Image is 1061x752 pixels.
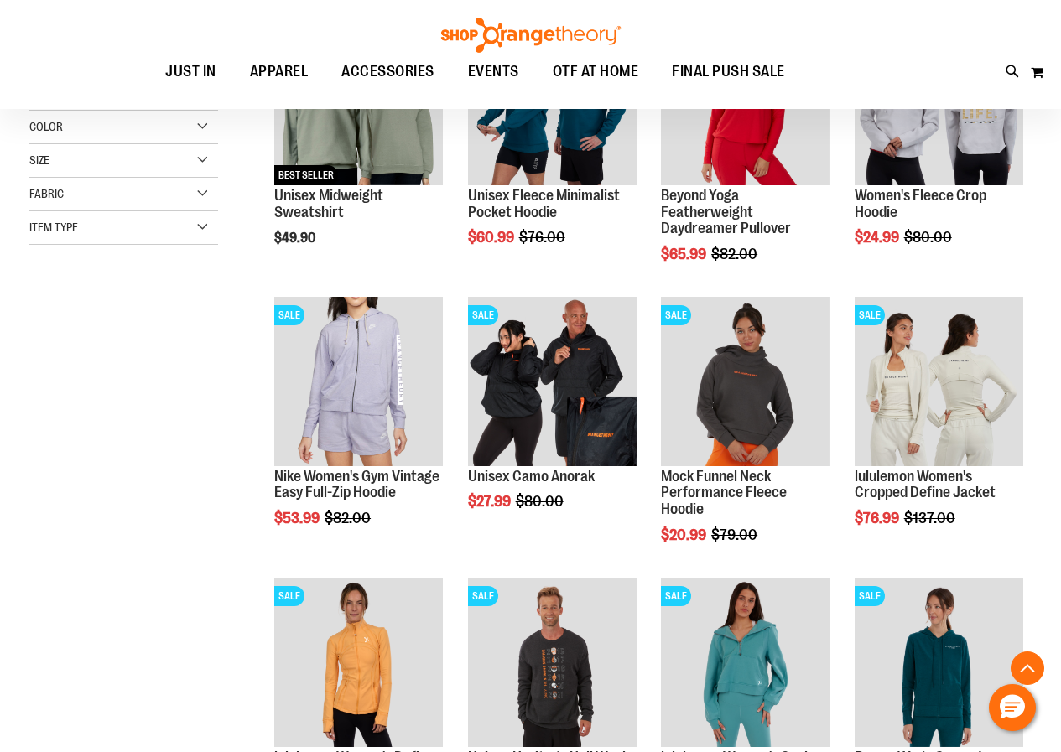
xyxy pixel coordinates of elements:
a: APPAREL [233,53,325,91]
span: $60.99 [468,229,517,246]
span: SALE [468,305,498,325]
span: Color [29,120,63,133]
a: FINAL PUSH SALE [655,53,802,91]
a: JUST IN [148,53,233,91]
span: $79.00 [711,526,760,543]
a: Product image for Mock Funnel Neck Performance Fleece HoodieSALE [661,297,830,468]
img: Product image for Beyond Yoga Spacedye Everyday Hoodie [855,578,1023,746]
span: OTF AT HOME [553,53,639,91]
span: APPAREL [250,53,309,91]
span: SALE [855,586,885,606]
img: Product image for Unisex Camo Anorak [468,297,637,465]
span: $27.99 [468,493,513,510]
img: Product image for Mock Funnel Neck Performance Fleece Hoodie [661,297,830,465]
span: SALE [274,586,304,606]
img: Shop Orangetheory [439,18,623,53]
span: $80.00 [516,493,566,510]
div: product [460,8,645,288]
a: Nike Women's Gym Vintage Easy Full-Zip Hoodie [274,468,439,501]
span: JUST IN [165,53,216,91]
span: $76.99 [855,510,902,526]
a: Mock Funnel Neck Performance Fleece Hoodie [661,468,787,518]
div: product [653,288,838,586]
span: $137.00 [904,510,958,526]
a: Beyond Yoga Featherweight Daydreamer Pullover [661,187,791,237]
div: product [460,288,645,552]
span: ACCESSORIES [341,53,434,91]
img: Product image for lululemon Define Jacket [274,578,443,746]
button: Hello, have a question? Let’s chat. [989,684,1036,731]
a: Unisex Fleece Minimalist Pocket Hoodie [468,187,620,220]
span: BEST SELLER [274,165,338,185]
img: Product image for lululemon Womens Scuba Oversized Half Zip [661,578,830,746]
img: Product image for Nike Gym Vintage Easy Full Zip Hoodie [274,297,443,465]
a: Women's Fleece Crop Hoodie [855,187,986,220]
a: EVENTS [451,53,536,91]
a: Unisex Camo Anorak [468,468,595,485]
span: $82.00 [711,246,760,262]
div: product [846,8,1032,288]
span: Size [29,153,49,167]
span: $80.00 [904,229,954,246]
a: Product image for Nike Gym Vintage Easy Full Zip HoodieSALE [274,297,443,468]
img: Product image for lululemon Define Jacket Cropped [855,297,1023,465]
a: Unisex Midweight Sweatshirt [274,187,383,220]
span: FINAL PUSH SALE [672,53,785,91]
a: Product image for Unisex Camo AnorakSALE [468,297,637,468]
span: $49.90 [274,231,318,246]
div: product [653,8,838,305]
a: Product image for Beyond Yoga Spacedye Everyday HoodieSALE [855,578,1023,749]
a: Product image for lululemon Define JacketSALE [274,578,443,749]
span: SALE [661,586,691,606]
a: Product image for lululemon Womens Scuba Oversized Half ZipSALE [661,578,830,749]
a: Product image for Unisex Heritage Hell Week Crewneck SweatshirtSALE [468,578,637,749]
span: $82.00 [325,510,373,526]
span: SALE [661,305,691,325]
button: Back To Top [1011,651,1044,685]
span: $20.99 [661,526,709,543]
span: $76.00 [519,229,568,246]
span: EVENTS [468,53,519,91]
span: SALE [855,305,885,325]
a: ACCESSORIES [325,53,451,91]
div: product [266,288,451,569]
img: Product image for Unisex Heritage Hell Week Crewneck Sweatshirt [468,578,637,746]
span: $53.99 [274,510,322,526]
span: $65.99 [661,246,709,262]
a: Product image for lululemon Define Jacket CroppedSALE [855,297,1023,468]
span: SALE [468,586,498,606]
div: product [846,288,1032,569]
span: Item Type [29,220,78,234]
span: $24.99 [855,229,902,246]
span: Fabric [29,187,64,200]
a: lululemon Women's Cropped Define Jacket [855,468,996,501]
span: SALE [274,305,304,325]
a: OTF AT HOME [536,53,656,91]
div: product [266,8,451,288]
